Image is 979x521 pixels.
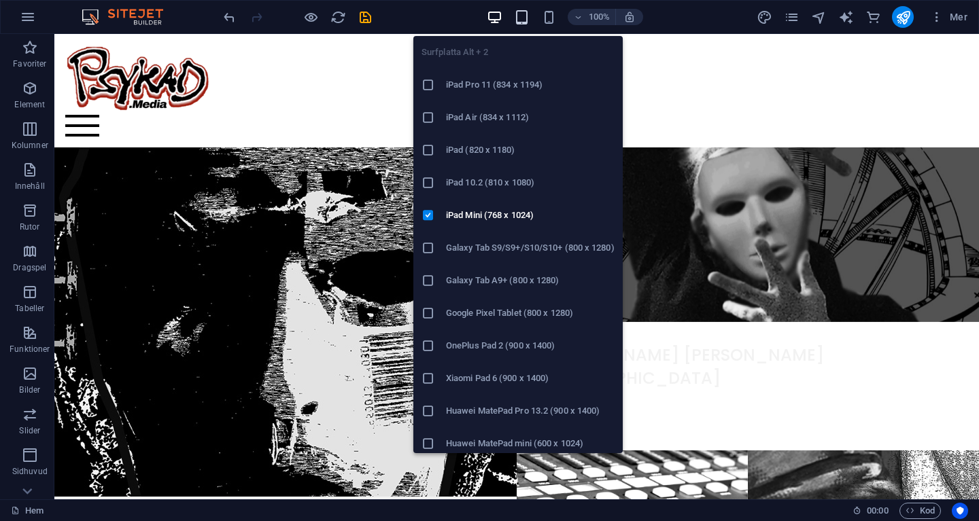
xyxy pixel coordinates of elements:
[14,99,45,110] p: Element
[756,9,772,25] button: design
[222,10,237,25] i: Ångra: Redigera rubrik (Ctrl+Z)
[838,10,854,25] i: AI Writer
[925,6,973,28] button: Mer
[446,175,615,191] h6: iPad 10.2 (810 x 1080)
[12,466,48,477] p: Sidhuvud
[446,240,615,256] h6: Galaxy Tab S9/S9+/S10/S10+ (800 x 1280)
[221,9,237,25] button: undo
[811,10,827,25] i: Navigatör
[20,221,40,232] p: Rutor
[906,503,935,519] span: Kod
[446,272,615,289] h6: Galaxy Tab A9+ (800 x 1280)
[19,425,40,436] p: Slider
[899,503,941,519] button: Kod
[865,10,881,25] i: Handel
[757,10,772,25] i: Design (Ctrl+Alt+Y)
[19,384,40,395] p: Bilder
[357,9,373,25] button: save
[15,303,44,314] p: Tabeller
[330,9,346,25] button: reload
[446,207,615,223] h6: iPad Mini (768 x 1024)
[11,503,44,519] a: Klicka för att avbryta val. Dubbelklicka för att öppna sidor
[446,142,615,158] h6: iPad (820 x 1180)
[446,435,615,452] h6: Huawei MatePad mini (600 x 1024)
[446,77,615,93] h6: iPad Pro 11 (834 x 1194)
[446,338,615,354] h6: OnePlus Pad 2 (900 x 1400)
[358,10,373,25] i: Spara (Ctrl+S)
[15,181,45,192] p: Innehåll
[303,9,319,25] button: Klicka här för att lämna förhandsvisningsläge och fortsätta redigera
[623,11,636,23] i: Justera zoomnivån automatiskt vid storleksändring för att passa vald enhet.
[12,140,48,151] p: Kolumner
[892,6,914,28] button: publish
[867,503,888,519] span: 00 00
[446,403,615,419] h6: Huawei MatePad Pro 13.2 (900 x 1400)
[330,10,346,25] i: Uppdatera sida
[13,58,46,69] p: Favoriter
[446,370,615,387] h6: Xiaomi Pad 6 (900 x 1400)
[930,10,967,24] span: Mer
[810,9,827,25] button: navigator
[13,262,46,273] p: Dragspel
[78,9,180,25] img: Editor Logo
[446,305,615,321] h6: Google Pixel Tablet (800 x 1280)
[895,10,911,25] i: Publicera
[784,10,800,25] i: Sidor (Ctrl+Alt+S)
[876,505,878,516] span: :
[568,9,616,25] button: 100%
[783,9,800,25] button: pages
[865,9,881,25] button: commerce
[838,9,854,25] button: text_generator
[853,503,889,519] h6: Sessionstid
[446,109,615,126] h6: iPad Air (834 x 1112)
[588,9,610,25] h6: 100%
[952,503,968,519] button: Usercentrics
[10,344,50,355] p: Funktioner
